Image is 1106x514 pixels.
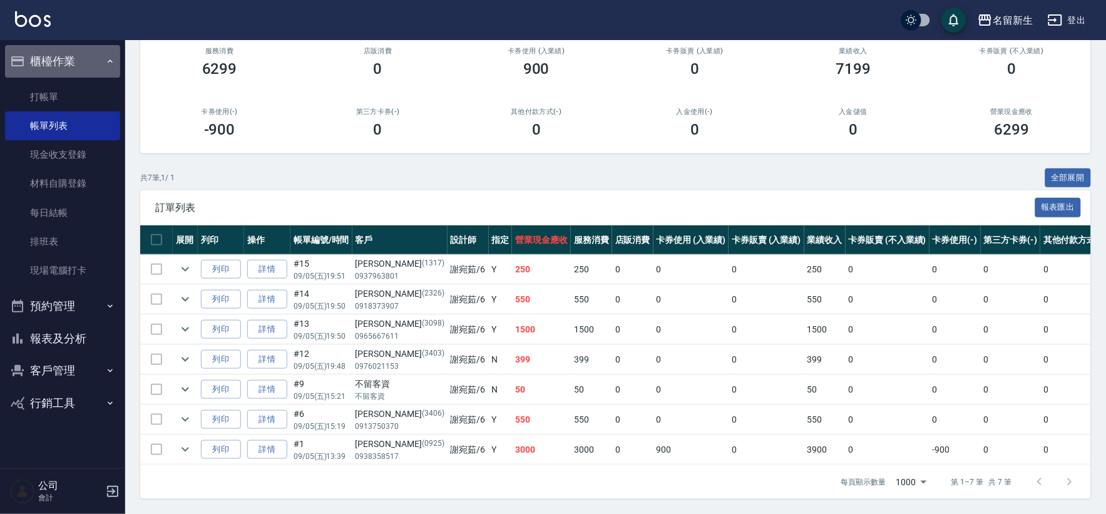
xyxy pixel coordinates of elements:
[612,285,653,314] td: 0
[729,405,804,434] td: 0
[941,8,966,33] button: save
[532,121,541,138] h3: 0
[571,435,612,465] td: 3000
[173,225,198,255] th: 展開
[630,47,759,55] h2: 卡券販賣 (入業績)
[356,331,444,342] p: 0965667611
[10,479,35,504] img: Person
[630,108,759,116] h2: 入金使用(-)
[981,285,1041,314] td: 0
[201,380,241,399] button: 列印
[176,350,195,369] button: expand row
[201,260,241,279] button: 列印
[729,345,804,374] td: 0
[690,60,699,78] h3: 0
[176,290,195,309] button: expand row
[1035,201,1082,213] a: 報表匯出
[512,375,571,404] td: 50
[176,380,195,399] button: expand row
[448,345,489,374] td: 謝宛茹 /6
[929,225,981,255] th: 卡券使用(-)
[314,108,442,116] h2: 第三方卡券(-)
[653,255,729,284] td: 0
[176,440,195,459] button: expand row
[5,256,120,285] a: 現場電腦打卡
[981,435,1041,465] td: 0
[290,375,352,404] td: #9
[155,47,284,55] h3: 服務消費
[155,202,1035,214] span: 訂單列表
[202,60,237,78] h3: 6299
[356,301,444,312] p: 0918373907
[472,108,600,116] h2: 其他付款方式(-)
[804,225,846,255] th: 業績收入
[422,317,444,331] p: (3098)
[290,435,352,465] td: #1
[929,435,981,465] td: -900
[247,440,287,460] a: 詳情
[929,255,981,284] td: 0
[247,290,287,309] a: 詳情
[929,345,981,374] td: 0
[489,255,513,284] td: Y
[356,257,444,270] div: [PERSON_NAME]
[729,285,804,314] td: 0
[929,315,981,344] td: 0
[356,438,444,451] div: [PERSON_NAME]
[422,347,444,361] p: (3403)
[294,451,349,462] p: 09/05 (五) 13:39
[247,410,287,429] a: 詳情
[356,361,444,372] p: 0976021153
[294,391,349,402] p: 09/05 (五) 15:21
[948,47,1076,55] h2: 卡券販賣 (不入業績)
[929,405,981,434] td: 0
[846,255,929,284] td: 0
[201,290,241,309] button: 列印
[571,345,612,374] td: 399
[448,405,489,434] td: 謝宛茹 /6
[729,315,804,344] td: 0
[294,331,349,342] p: 09/05 (五) 19:50
[690,121,699,138] h3: 0
[849,121,858,138] h3: 0
[571,315,612,344] td: 1500
[729,225,804,255] th: 卡券販賣 (入業績)
[512,255,571,284] td: 250
[5,354,120,387] button: 客戶管理
[612,315,653,344] td: 0
[204,121,235,138] h3: -900
[1007,60,1016,78] h3: 0
[512,225,571,255] th: 營業現金應收
[356,270,444,282] p: 0937963801
[612,405,653,434] td: 0
[5,83,120,111] a: 打帳單
[290,225,352,255] th: 帳單編號/時間
[512,345,571,374] td: 399
[612,345,653,374] td: 0
[846,345,929,374] td: 0
[5,169,120,198] a: 材料自購登錄
[571,255,612,284] td: 250
[929,285,981,314] td: 0
[5,387,120,419] button: 行銷工具
[612,255,653,284] td: 0
[653,435,729,465] td: 900
[929,375,981,404] td: 0
[422,287,444,301] p: (2326)
[846,285,929,314] td: 0
[523,60,550,78] h3: 900
[356,421,444,432] p: 0913750370
[290,285,352,314] td: #14
[981,345,1041,374] td: 0
[981,375,1041,404] td: 0
[5,45,120,78] button: 櫃檯作業
[448,375,489,404] td: 謝宛茹 /6
[244,225,290,255] th: 操作
[5,227,120,256] a: 排班表
[290,255,352,284] td: #15
[612,435,653,465] td: 0
[140,172,175,183] p: 共 7 筆, 1 / 1
[804,285,846,314] td: 550
[846,405,929,434] td: 0
[981,405,1041,434] td: 0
